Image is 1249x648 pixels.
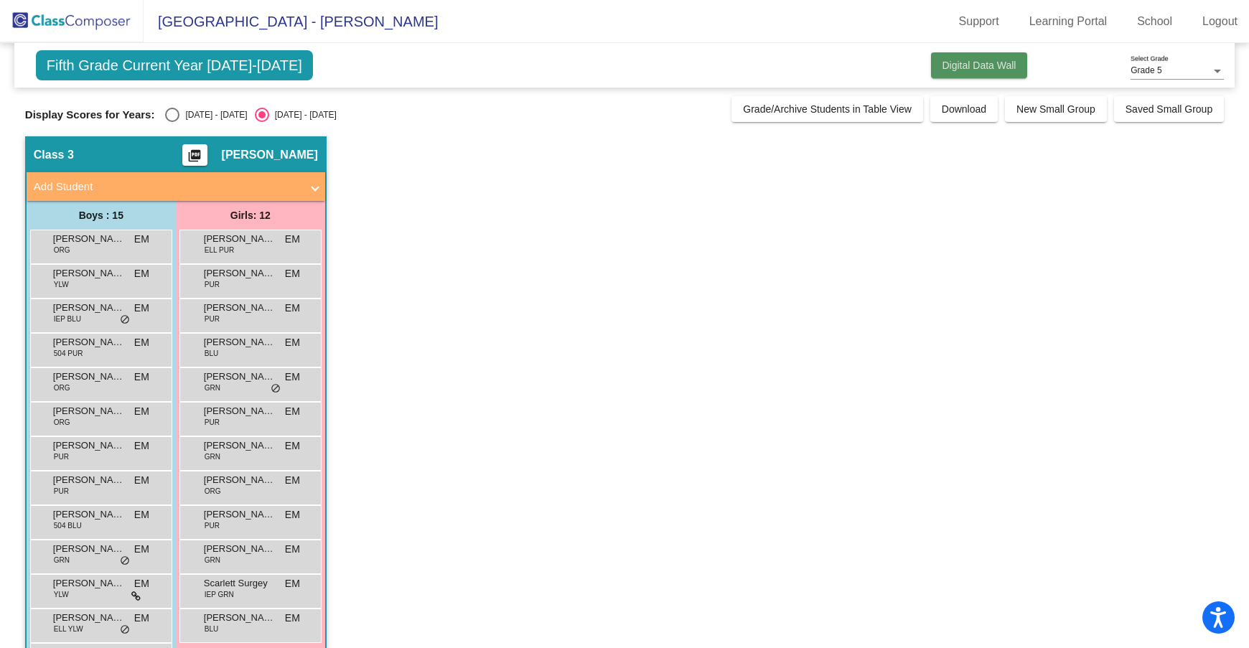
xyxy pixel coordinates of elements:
[205,555,220,565] span: GRN
[285,507,300,522] span: EM
[134,611,149,626] span: EM
[54,279,69,290] span: YLW
[54,417,70,428] span: ORG
[942,103,986,115] span: Download
[179,108,247,121] div: [DATE] - [DATE]
[53,335,125,349] span: [PERSON_NAME]
[205,314,220,324] span: PUR
[269,108,337,121] div: [DATE] - [DATE]
[165,108,336,122] mat-radio-group: Select an option
[743,103,912,115] span: Grade/Archive Students in Table View
[285,542,300,557] span: EM
[134,507,149,522] span: EM
[205,520,220,531] span: PUR
[134,473,149,488] span: EM
[34,179,301,195] mat-panel-title: Add Student
[205,417,220,428] span: PUR
[285,576,300,591] span: EM
[285,370,300,385] span: EM
[134,404,149,419] span: EM
[205,245,234,255] span: ELL PUR
[25,108,155,121] span: Display Scores for Years:
[53,404,125,418] span: [PERSON_NAME]
[204,370,276,384] span: [PERSON_NAME]
[53,611,125,625] span: [PERSON_NAME]
[204,438,276,453] span: [PERSON_NAME]
[204,611,276,625] span: [PERSON_NAME]
[285,301,300,316] span: EM
[54,589,69,600] span: YLW
[204,301,276,315] span: [PERSON_NAME]
[204,404,276,418] span: [PERSON_NAME]
[205,279,220,290] span: PUR
[205,589,234,600] span: IEP GRN
[271,383,281,395] span: do_not_disturb_alt
[205,624,218,634] span: BLU
[120,624,130,636] span: do_not_disturb_alt
[205,451,220,462] span: GRN
[53,370,125,384] span: [PERSON_NAME]
[54,624,83,634] span: ELL YLW
[54,314,81,324] span: IEP BLU
[53,266,125,281] span: [PERSON_NAME]
[134,438,149,454] span: EM
[204,473,276,487] span: [PERSON_NAME]
[205,382,220,393] span: GRN
[948,10,1011,33] a: Support
[1114,96,1224,122] button: Saved Small Group
[285,473,300,488] span: EM
[1191,10,1249,33] a: Logout
[120,314,130,326] span: do_not_disturb_alt
[53,438,125,453] span: [PERSON_NAME]
[1005,96,1107,122] button: New Small Group
[54,451,69,462] span: PUR
[204,576,276,591] span: Scarlett Surgey
[285,232,300,247] span: EM
[134,266,149,281] span: EM
[54,520,82,531] span: 504 BLU
[1018,10,1119,33] a: Learning Portal
[942,60,1016,71] span: Digital Data Wall
[54,486,69,497] span: PUR
[204,266,276,281] span: [PERSON_NAME]
[54,348,83,359] span: 504 PUR
[34,148,74,162] span: Class 3
[134,335,149,350] span: EM
[285,438,300,454] span: EM
[176,201,325,230] div: Girls: 12
[53,473,125,487] span: [PERSON_NAME]
[204,335,276,349] span: [PERSON_NAME]
[205,486,221,497] span: ORG
[204,542,276,556] span: [PERSON_NAME]
[285,266,300,281] span: EM
[285,404,300,419] span: EM
[53,576,125,591] span: [PERSON_NAME]
[285,335,300,350] span: EM
[182,144,207,166] button: Print Students Details
[1016,103,1095,115] span: New Small Group
[144,10,438,33] span: [GEOGRAPHIC_DATA] - [PERSON_NAME]
[930,96,998,122] button: Download
[1126,103,1212,115] span: Saved Small Group
[27,201,176,230] div: Boys : 15
[205,348,218,359] span: BLU
[54,245,70,255] span: ORG
[1131,65,1161,75] span: Grade 5
[53,232,125,246] span: [PERSON_NAME]
[134,301,149,316] span: EM
[53,507,125,522] span: [PERSON_NAME]
[285,611,300,626] span: EM
[931,52,1028,78] button: Digital Data Wall
[53,301,125,315] span: [PERSON_NAME]
[120,555,130,567] span: do_not_disturb_alt
[222,148,318,162] span: [PERSON_NAME]
[54,382,70,393] span: ORG
[134,542,149,557] span: EM
[1126,10,1184,33] a: School
[36,50,313,80] span: Fifth Grade Current Year [DATE]-[DATE]
[27,172,325,201] mat-expansion-panel-header: Add Student
[134,232,149,247] span: EM
[134,370,149,385] span: EM
[186,149,203,169] mat-icon: picture_as_pdf
[134,576,149,591] span: EM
